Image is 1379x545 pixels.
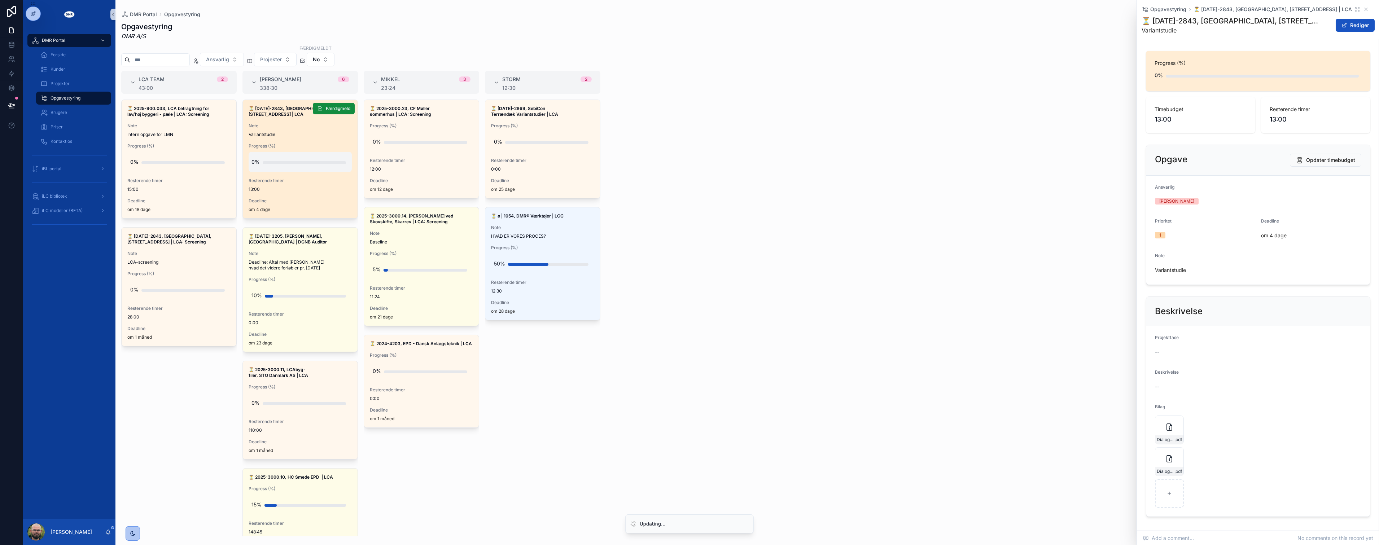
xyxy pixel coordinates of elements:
span: Storm [502,76,521,83]
a: ⏳ 2025-3000.11, LCAbyg-filer, STO Danmark AS | LCAProgress (%)0%Resterende timer110:00Deadlineom ... [242,361,358,460]
span: Progress (%) [249,277,352,282]
span: Deadline: Aftal med [PERSON_NAME] hvad det videre forløb er pr. [DATE] [249,259,352,271]
div: 1 [1159,232,1161,238]
em: DMR A/S [121,32,172,40]
button: Færdigmeld [313,103,355,114]
span: Forside [51,52,66,58]
span: Resterende timer [370,387,473,393]
span: DMR Portal [130,11,157,18]
span: [PERSON_NAME] [260,76,301,83]
a: Kontakt os [36,135,111,148]
a: ⏳ [DATE]-2843, [GEOGRAPHIC_DATA], [STREET_ADDRESS] | LCA [1194,6,1352,13]
span: Progress (%) [491,123,594,129]
span: 12:00 [370,166,473,172]
div: 0% [130,155,139,169]
span: Beskrivelse [1155,369,1179,375]
span: Deadline [127,198,231,204]
a: Opgavestyring [36,92,111,105]
span: Resterende timer [491,280,594,285]
span: Færdigmeld [326,106,350,111]
span: 0:00 [249,320,352,326]
h1: Opgavestyring [121,22,172,32]
span: Note [249,123,352,129]
div: 3 [463,76,466,82]
div: Updating... [640,520,666,528]
span: Projektfase [1155,335,1179,340]
span: Variantstudie [249,132,352,137]
a: Opgavestyring [164,11,200,18]
span: Resterende timer [491,158,594,163]
span: Opgavestyring [1150,6,1186,13]
span: Resterende timer [1270,106,1362,113]
div: 15% [251,497,262,512]
strong: ⏳ 2025-900.033, LCA betragtning for lav/høj byggeri - pæle | LCA: Screening [127,106,210,117]
a: iLC modeller (BETA) [27,204,111,217]
span: Prioritet [1155,218,1172,224]
div: [PERSON_NAME] [1159,198,1194,205]
a: Projekter [36,77,111,90]
a: ⏳ 2025-3000.14, [PERSON_NAME] ved Skovskifte, Skarrev | LCA: ScreeningNoteBaselineProgress (%)5%R... [364,207,479,326]
span: Dialog-med-Kristian-vedrørende-variantstudier_primære-tråd [1157,469,1174,474]
p: om 23 dage [249,340,272,346]
span: No comments on this record yet [1297,535,1373,542]
span: Opdater timebudget [1306,157,1355,164]
span: Deadline [370,178,473,184]
div: 43:00 [139,85,228,91]
span: Note [491,225,594,230]
span: Note [370,230,473,236]
span: iLC bibliotek [42,193,67,199]
span: iBL portal [42,166,61,172]
a: ⏳ 2024-4203, EPD - Dansk Anlægsteknik | LCAProgress (%)0%Resterende timer0:00Deadlineom 1 måned [364,335,479,428]
strong: ⏳ 2025-3000.11, LCAbyg-filer, STO Danmark AS | LCA [249,367,308,378]
p: om 18 dage [127,207,150,212]
a: Forside [36,48,111,61]
span: -- [1155,383,1159,390]
div: 2 [585,76,587,82]
strong: ⏳ 2024-4203, EPD - Dansk Anlægsteknik | LCA [370,341,472,346]
span: Progress (%) [491,245,594,251]
div: 6 [342,76,345,82]
p: om 25 dage [491,186,515,192]
span: Add a comment... [1143,535,1194,542]
label: Færdigmeldt [299,45,332,51]
span: 148:45 [249,529,352,535]
span: Bilag [1155,404,1165,409]
h2: Beskrivelse [1155,306,1203,317]
span: Progress (%) [370,352,473,358]
a: iLC bibliotek [27,190,111,203]
span: Progress (%) [127,143,231,149]
span: Projekter [260,56,282,63]
div: 12:30 [502,85,592,91]
p: om 4 dage [1261,232,1287,239]
span: Progress (%) [370,123,473,129]
h2: Opgave [1155,154,1187,165]
span: Progress (%) [127,271,231,277]
span: Progress (%) [249,384,352,390]
span: Note [127,123,231,129]
a: ⏳ 2025-3000.23, CF Møller sommerhus | LCA: ScreeningProgress (%)0%Resterende timer12:00Deadlineom... [364,100,479,198]
span: HVAD ER VORES PROCES? [491,233,594,239]
span: 110:00 [249,427,352,433]
span: 13:00 [249,186,352,192]
span: Deadline [127,326,231,331]
p: om 21 dage [370,314,393,320]
div: 10% [251,288,262,303]
span: Progress (%) [370,251,473,256]
span: Note [1155,253,1165,258]
a: ⏳ [DATE]-2843, [GEOGRAPHIC_DATA], [STREET_ADDRESS] | LCA: ScreeningNoteLCA-screeningProgress (%)0... [121,227,237,346]
strong: ⏳ ø | 1054, DMR® Værktøjer | LCC [491,213,564,219]
a: DMR Portal [121,11,157,18]
span: Brugere [51,110,67,115]
div: 0% [373,135,381,149]
span: Progress (%) [1155,60,1362,67]
a: ⏳ [DATE]-2869, SebiCon Terrændæk Variantstudier | LCAProgress (%)0%Resterende timer0:00Deadlineom... [485,100,600,198]
span: Opgavestyring [51,95,80,101]
strong: ⏳ [DATE]-3205, [PERSON_NAME], [GEOGRAPHIC_DATA] | DGNB Auditor [249,233,327,245]
a: Kunder [36,63,111,76]
button: Select Button [200,53,244,66]
span: Deadline [249,198,352,204]
div: 0% [373,364,381,378]
div: 23:24 [381,85,470,91]
span: .pdf [1174,437,1182,443]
